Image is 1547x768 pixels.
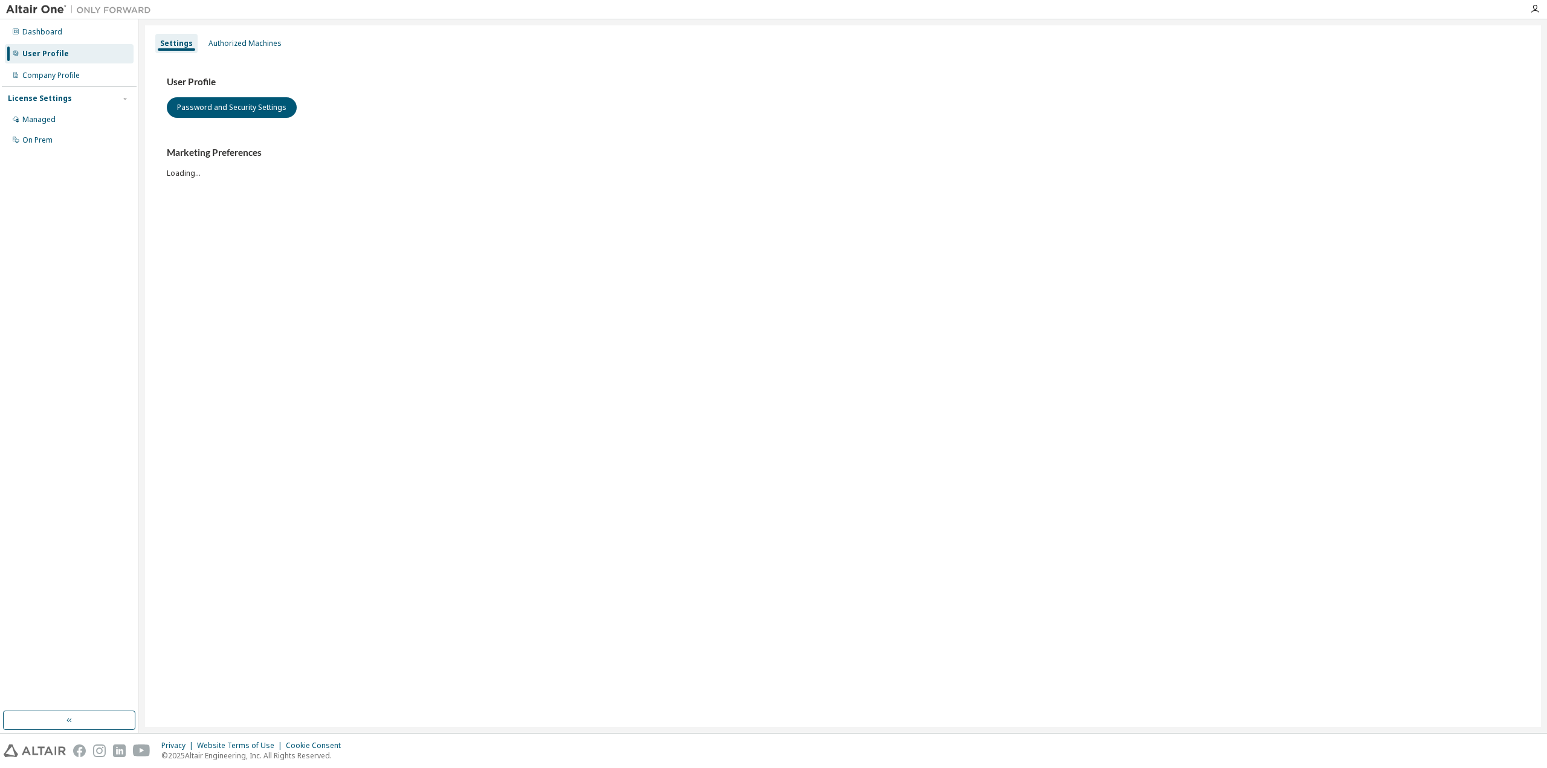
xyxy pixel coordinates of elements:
[22,115,56,124] div: Managed
[167,147,1519,178] div: Loading...
[22,135,53,145] div: On Prem
[160,39,193,48] div: Settings
[22,71,80,80] div: Company Profile
[4,744,66,757] img: altair_logo.svg
[208,39,282,48] div: Authorized Machines
[8,94,72,103] div: License Settings
[167,97,297,118] button: Password and Security Settings
[161,750,348,761] p: © 2025 Altair Engineering, Inc. All Rights Reserved.
[286,741,348,750] div: Cookie Consent
[161,741,197,750] div: Privacy
[133,744,150,757] img: youtube.svg
[167,76,1519,88] h3: User Profile
[167,147,1519,159] h3: Marketing Preferences
[73,744,86,757] img: facebook.svg
[6,4,157,16] img: Altair One
[197,741,286,750] div: Website Terms of Use
[22,49,69,59] div: User Profile
[113,744,126,757] img: linkedin.svg
[93,744,106,757] img: instagram.svg
[22,27,62,37] div: Dashboard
